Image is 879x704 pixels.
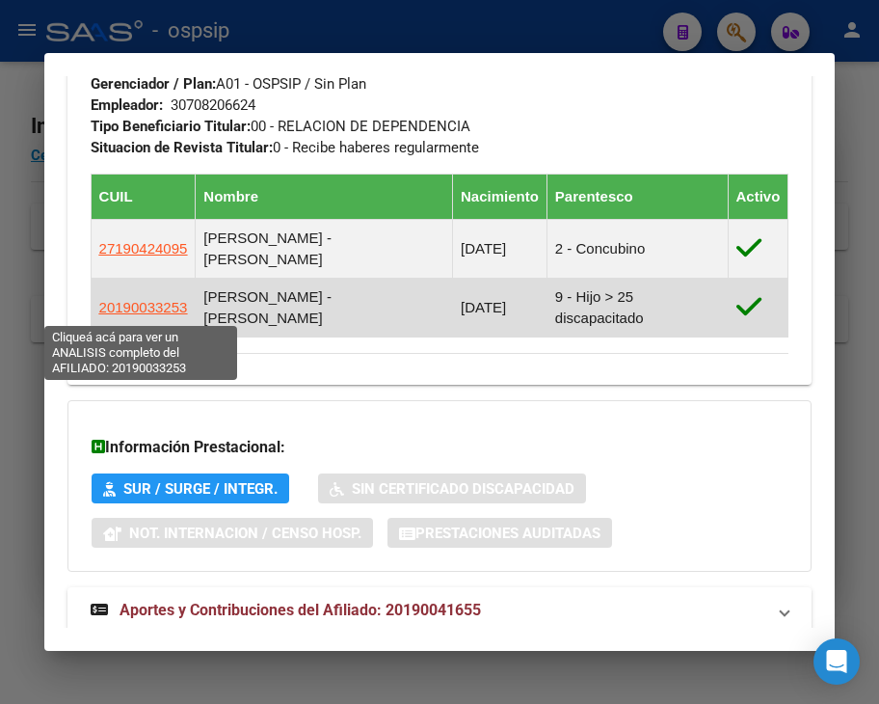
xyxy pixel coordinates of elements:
[318,474,586,503] button: Sin Certificado Discapacidad
[171,95,255,116] div: 30708206624
[813,638,860,685] div: Open Intercom Messenger
[453,220,547,279] td: [DATE]
[453,279,547,338] td: [DATE]
[92,518,373,548] button: Not. Internacion / Censo Hosp.
[129,525,361,542] span: Not. Internacion / Censo Hosp.
[728,175,788,220] th: Activo
[196,175,453,220] th: Nombre
[92,474,289,503] button: SUR / SURGE / INTEGR.
[546,175,728,220] th: Parentesco
[91,118,470,135] span: 00 - RELACION DE DEPENDENCIA
[546,220,728,279] td: 2 - Concubino
[91,175,196,220] th: CUIL
[91,139,273,156] strong: Situacion de Revista Titular:
[91,96,163,114] strong: Empleador:
[99,299,188,315] span: 20190033253
[196,220,453,279] td: [PERSON_NAME] - [PERSON_NAME]
[67,587,812,634] mat-expansion-panel-header: Aportes y Contribuciones del Afiliado: 20190041655
[91,75,216,93] strong: Gerenciador / Plan:
[546,279,728,338] td: 9 - Hijo > 25 discapacitado
[352,480,574,498] span: Sin Certificado Discapacidad
[415,525,600,542] span: Prestaciones Auditadas
[120,601,481,619] span: Aportes y Contribuciones del Afiliado: 20190041655
[453,175,547,220] th: Nacimiento
[91,118,251,135] strong: Tipo Beneficiario Titular:
[123,480,278,498] span: SUR / SURGE / INTEGR.
[91,75,366,93] span: A01 - OSPSIP / Sin Plan
[91,139,479,156] span: 0 - Recibe haberes regularmente
[99,240,188,257] span: 27190424095
[387,518,612,548] button: Prestaciones Auditadas
[196,279,453,338] td: [PERSON_NAME] - [PERSON_NAME]
[92,436,788,459] h3: Información Prestacional:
